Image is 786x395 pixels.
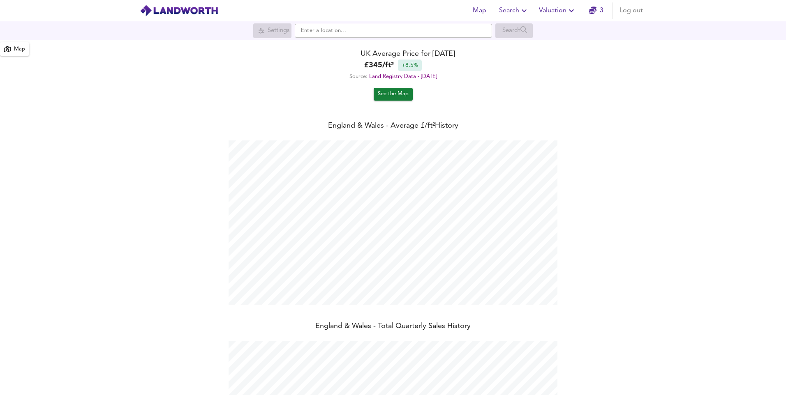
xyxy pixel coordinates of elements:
span: Map [469,5,489,16]
a: Land Registry Data - [DATE] [369,74,437,79]
div: Map [14,45,25,54]
a: 3 [589,5,603,16]
div: +8.5% [398,60,422,71]
button: Map [466,2,492,19]
span: Log out [620,5,643,16]
button: Search [496,2,532,19]
button: Valuation [536,2,580,19]
span: Valuation [539,5,576,16]
span: See the Map [378,90,409,99]
b: £ 345 / ft² [364,60,394,71]
div: Search for a location first or explore the map [253,23,291,38]
input: Enter a location... [295,24,492,38]
button: 3 [583,2,609,19]
button: See the Map [374,88,413,101]
button: Log out [616,2,646,19]
div: Search for a location first or explore the map [495,23,533,38]
img: logo [140,5,218,17]
span: Search [499,5,529,16]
